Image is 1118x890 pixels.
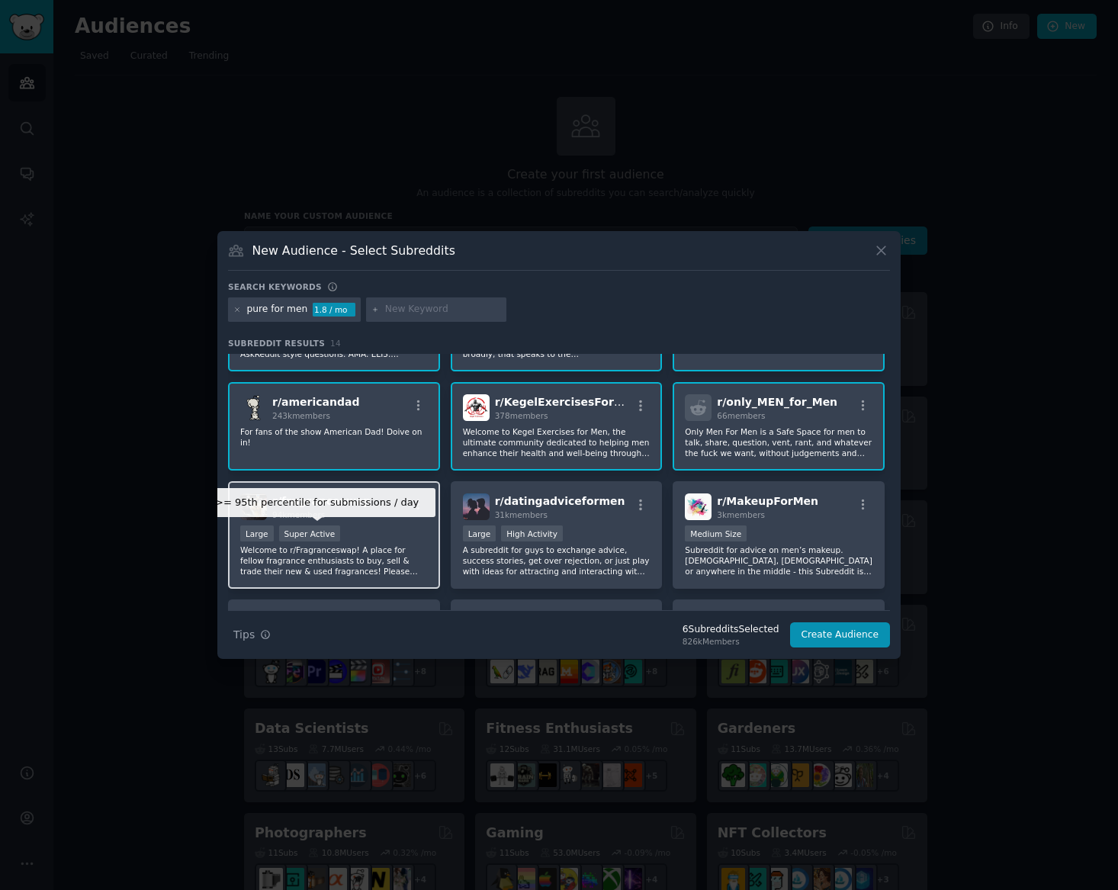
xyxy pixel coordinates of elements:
[717,396,837,408] span: r/ only_MEN_for_Men
[685,426,872,458] p: Only Men For Men is a Safe Space for men to talk, share, question, vent, rant, and whatever the f...
[717,495,818,507] span: r/ MakeupForMen
[717,510,765,519] span: 3k members
[683,636,779,647] div: 826k Members
[463,545,651,577] p: A subreddit for guys to exchange advice, success stories, get over rejection, or just play with i...
[252,243,455,259] h3: New Audience - Select Subreddits
[463,493,490,520] img: datingadviceformen
[330,339,341,348] span: 14
[463,394,490,421] img: KegelExercisesForMen
[228,338,325,349] span: Subreddit Results
[495,510,548,519] span: 31k members
[279,525,341,541] div: Super Active
[228,622,276,648] button: Tips
[272,396,359,408] span: r/ americandad
[228,281,322,292] h3: Search keywords
[313,303,355,316] div: 1.8 / mo
[495,495,625,507] span: r/ datingadviceformen
[247,303,308,316] div: pure for men
[240,426,428,448] p: For fans of the show American Dad! Doive on in!
[685,545,872,577] p: Subreddit for advice on men’s makeup. [DEMOGRAPHIC_DATA], [DEMOGRAPHIC_DATA] or anywhere in the m...
[495,411,548,420] span: 378 members
[501,525,563,541] div: High Activity
[240,545,428,577] p: Welcome to r/Fragranceswap! A place for fellow fragrance enthusiasts to buy, sell & trade their n...
[272,411,330,420] span: 243k members
[240,394,267,421] img: americandad
[463,525,496,541] div: Large
[495,396,640,408] span: r/ KegelExercisesForMen
[685,525,747,541] div: Medium Size
[233,627,255,643] span: Tips
[385,303,501,316] input: New Keyword
[790,622,891,648] button: Create Audience
[272,510,325,519] span: 94k members
[240,493,267,520] img: fragranceswap
[463,426,651,458] p: Welcome to Kegel Exercises for Men, the ultimate community dedicated to helping men enhance their...
[717,411,765,420] span: 66 members
[240,525,274,541] div: Large
[685,493,712,520] img: MakeupForMen
[683,623,779,637] div: 6 Subreddit s Selected
[272,495,371,507] span: r/ fragranceswap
